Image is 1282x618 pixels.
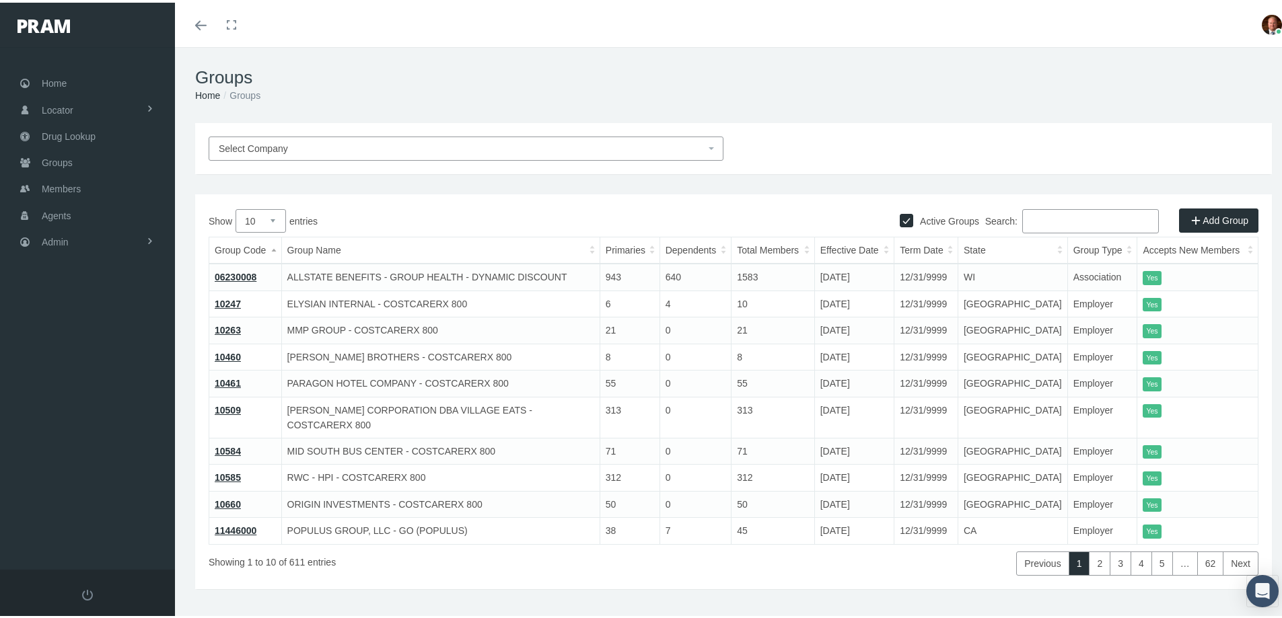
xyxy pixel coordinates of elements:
[660,315,732,342] td: 0
[1067,488,1137,515] td: Employer
[281,515,600,542] td: POPULUS GROUP, LLC - GO (POPULUS)
[42,173,81,199] span: Members
[236,206,286,230] select: Showentries
[281,394,600,435] td: [PERSON_NAME] CORPORATION DBA VILLAGE EATS - COSTCARERX 800
[600,394,660,435] td: 313
[1143,496,1161,510] itemstyle: Yes
[1179,206,1258,230] a: Add Group
[600,435,660,462] td: 71
[281,288,600,315] td: ELYSIAN INTERNAL - COSTCARERX 800
[894,341,958,368] td: 12/31/9999
[215,523,256,533] a: 11446000
[600,341,660,368] td: 8
[732,235,814,262] th: Total Members: activate to sort column ascending
[219,141,288,151] span: Select Company
[281,315,600,342] td: MMP GROUP - COSTCARERX 800
[600,368,660,395] td: 55
[732,341,814,368] td: 8
[814,261,894,288] td: [DATE]
[894,515,958,542] td: 12/31/9999
[894,488,958,515] td: 12/31/9999
[958,515,1067,542] td: CA
[281,462,600,489] td: RWC - HPI - COSTCARERX 800
[958,341,1067,368] td: [GEOGRAPHIC_DATA]
[1172,549,1198,573] a: …
[215,402,241,413] a: 10509
[814,341,894,368] td: [DATE]
[814,462,894,489] td: [DATE]
[894,435,958,462] td: 12/31/9999
[1067,515,1137,542] td: Employer
[814,515,894,542] td: [DATE]
[209,206,734,230] label: Show entries
[1151,549,1173,573] a: 5
[894,368,958,395] td: 12/31/9999
[1067,235,1137,262] th: Group Type: activate to sort column ascending
[814,368,894,395] td: [DATE]
[732,261,814,288] td: 1583
[1067,368,1137,395] td: Employer
[1143,348,1161,362] itemstyle: Yes
[894,462,958,489] td: 12/31/9999
[660,462,732,489] td: 0
[1067,315,1137,342] td: Employer
[732,462,814,489] td: 312
[958,435,1067,462] td: [GEOGRAPHIC_DATA]
[1143,321,1161,336] itemstyle: Yes
[281,261,600,288] td: ALLSTATE BENEFITS - GROUP HEALTH - DYNAMIC DISCOUNT
[1067,341,1137,368] td: Employer
[958,261,1067,288] td: WI
[42,147,73,173] span: Groups
[814,235,894,262] th: Effective Date: activate to sort column ascending
[958,488,1067,515] td: [GEOGRAPHIC_DATA]
[958,394,1067,435] td: [GEOGRAPHIC_DATA]
[1262,12,1282,32] img: S_Profile_Picture_693.jpg
[660,368,732,395] td: 0
[814,288,894,315] td: [DATE]
[1143,522,1161,536] itemstyle: Yes
[1131,549,1152,573] a: 4
[894,261,958,288] td: 12/31/9999
[1143,469,1161,483] itemstyle: Yes
[281,368,600,395] td: PARAGON HOTEL COMPANY - COSTCARERX 800
[1067,288,1137,315] td: Employer
[281,435,600,462] td: MID SOUTH BUS CENTER - COSTCARERX 800
[42,227,69,252] span: Admin
[600,288,660,315] td: 6
[42,68,67,93] span: Home
[209,235,282,262] th: Group Code: activate to sort column descending
[600,315,660,342] td: 21
[894,394,958,435] td: 12/31/9999
[1089,549,1110,573] a: 2
[600,462,660,489] td: 312
[985,206,1159,231] label: Search:
[1067,435,1137,462] td: Employer
[1143,442,1161,457] itemstyle: Yes
[894,288,958,315] td: 12/31/9999
[814,394,894,435] td: [DATE]
[1137,235,1258,262] th: Accepts New Members: activate to sort column ascending
[1022,206,1159,231] input: Search:
[814,488,894,515] td: [DATE]
[958,368,1067,395] td: [GEOGRAPHIC_DATA]
[958,315,1067,342] td: [GEOGRAPHIC_DATA]
[814,315,894,342] td: [DATE]
[732,315,814,342] td: 21
[732,488,814,515] td: 50
[215,349,241,360] a: 10460
[1110,549,1131,573] a: 3
[600,261,660,288] td: 943
[913,211,979,226] label: Active Groups
[281,235,600,262] th: Group Name: activate to sort column ascending
[660,235,732,262] th: Dependents: activate to sort column ascending
[958,462,1067,489] td: [GEOGRAPHIC_DATA]
[42,200,71,226] span: Agents
[1016,549,1069,573] a: Previous
[215,322,241,333] a: 10263
[1069,549,1090,573] a: 1
[215,375,241,386] a: 10461
[1143,401,1161,416] itemstyle: Yes
[600,235,660,262] th: Primaries: activate to sort column ascending
[894,235,958,262] th: Term Date: activate to sort column ascending
[215,469,241,480] a: 10585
